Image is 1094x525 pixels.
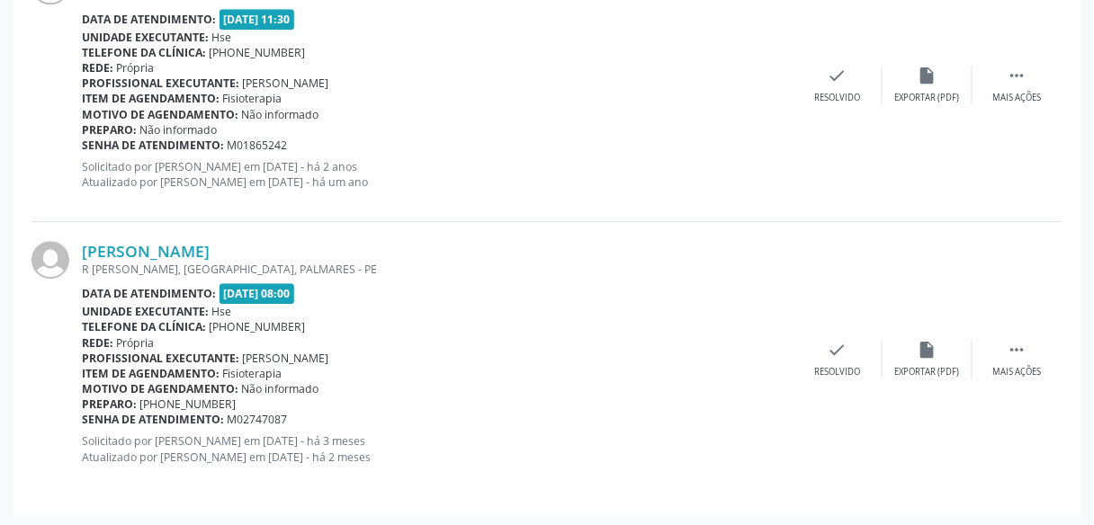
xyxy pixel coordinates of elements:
[220,283,295,304] span: [DATE] 08:00
[993,366,1042,378] div: Mais ações
[82,335,113,351] b: Rede:
[82,241,210,261] a: [PERSON_NAME]
[243,351,329,366] span: [PERSON_NAME]
[82,286,216,301] b: Data de atendimento:
[140,122,218,138] span: Não informado
[82,91,220,106] b: Item de agendamento:
[242,107,319,122] span: Não informado
[210,319,306,334] span: [PHONE_NUMBER]
[228,412,288,427] span: M02747087
[828,340,847,360] i: check
[82,30,209,45] b: Unidade executante:
[117,335,155,351] span: Própria
[243,76,329,91] span: [PERSON_NAME]
[82,412,224,427] b: Senha de atendimento:
[31,241,69,279] img: img
[82,122,137,138] b: Preparo:
[82,433,793,464] p: Solicitado por [PERSON_NAME] em [DATE] - há 3 meses Atualizado por [PERSON_NAME] em [DATE] - há 2...
[82,159,793,190] p: Solicitado por [PERSON_NAME] em [DATE] - há 2 anos Atualizado por [PERSON_NAME] em [DATE] - há um...
[82,396,137,412] b: Preparo:
[82,60,113,76] b: Rede:
[212,30,232,45] span: Hse
[210,45,306,60] span: [PHONE_NUMBER]
[82,107,238,122] b: Motivo de agendamento:
[1008,66,1027,85] i: 
[82,45,206,60] b: Telefone da clínica:
[223,366,282,381] span: Fisioterapia
[814,366,860,378] div: Resolvido
[82,12,216,27] b: Data de atendimento:
[82,304,209,319] b: Unidade executante:
[918,340,937,360] i: insert_drive_file
[220,9,295,30] span: [DATE] 11:30
[1008,340,1027,360] i: 
[228,138,288,153] span: M01865242
[82,76,239,91] b: Profissional executante:
[895,366,960,378] div: Exportar (PDF)
[82,381,238,396] b: Motivo de agendamento:
[82,262,793,277] div: R [PERSON_NAME], [GEOGRAPHIC_DATA], PALMARES - PE
[918,66,937,85] i: insert_drive_file
[212,304,232,319] span: Hse
[993,92,1042,104] div: Mais ações
[140,396,237,412] span: [PHONE_NUMBER]
[895,92,960,104] div: Exportar (PDF)
[82,138,224,153] b: Senha de atendimento:
[242,381,319,396] span: Não informado
[828,66,847,85] i: check
[117,60,155,76] span: Própria
[82,319,206,334] b: Telefone da clínica:
[82,366,220,381] b: Item de agendamento:
[223,91,282,106] span: Fisioterapia
[82,351,239,366] b: Profissional executante:
[814,92,860,104] div: Resolvido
